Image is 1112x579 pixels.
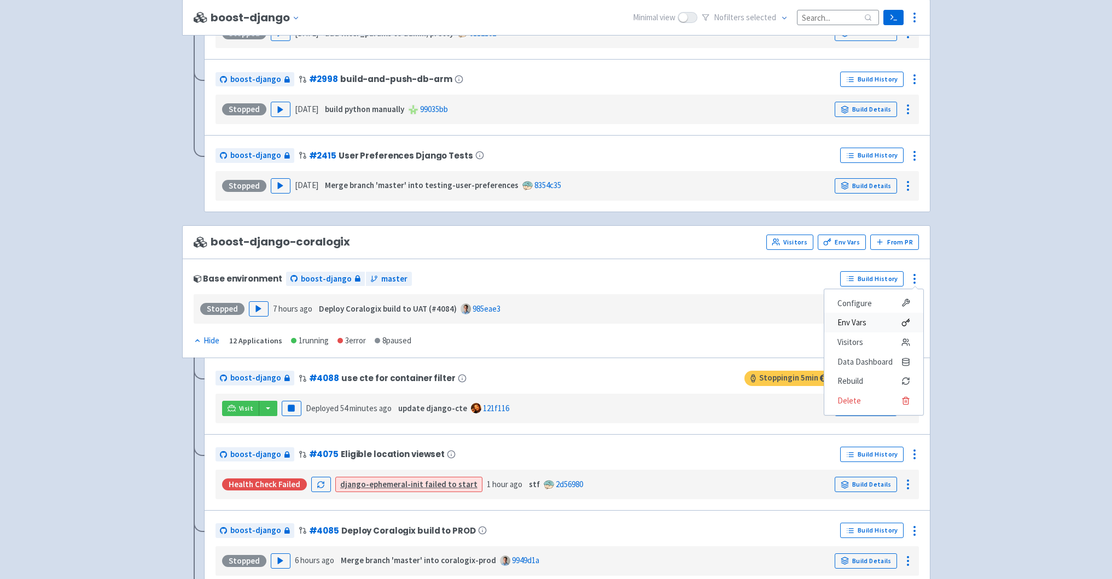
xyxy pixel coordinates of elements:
a: 6112162 [469,28,496,38]
a: boost-django [216,148,294,163]
div: Stopped [200,303,244,315]
span: Deploy Coralogix build to PROD [341,526,476,535]
strong: add filter_params to admin, pretty [325,28,453,38]
div: Hide [194,335,219,347]
div: 1 running [291,335,329,347]
a: boost-django [216,447,294,462]
time: 1 hour ago [487,479,522,489]
a: Data Dashboard [824,352,923,372]
a: Configure [824,294,923,313]
a: boost-django [216,523,294,538]
time: [DATE] [295,28,318,38]
time: [DATE] [295,104,318,114]
span: Visit [239,404,253,413]
a: Build History [840,523,904,538]
time: [DATE] [295,180,318,190]
a: Build Details [835,102,897,117]
a: Build Details [835,553,897,569]
span: selected [746,12,776,22]
button: Play [249,301,269,317]
div: Stopped [222,555,266,567]
a: Env Vars [824,313,923,332]
div: Stopped [222,180,266,192]
strong: stf [529,479,540,489]
span: boost-django [230,372,281,384]
div: Stopped [222,103,266,115]
span: Visitors [837,335,863,350]
strong: Merge branch 'master' into coralogix-prod [341,555,496,565]
a: 985eae3 [473,303,500,314]
a: 99035bb [420,104,448,114]
button: Pause [282,401,301,416]
a: Visit [222,401,259,416]
a: Build History [840,447,904,462]
a: Build Details [835,178,897,194]
a: #2415 [309,150,336,161]
a: Build History [840,271,904,286]
button: boost-django [211,11,304,24]
a: Build Details [835,477,897,492]
a: 9949d1a [512,555,539,565]
a: Build History [840,72,904,87]
a: #4088 [309,372,339,384]
a: #2998 [309,73,338,85]
a: Visitors [824,332,923,352]
span: boost-django [301,273,352,285]
a: Env Vars [818,235,866,250]
a: master [366,272,412,286]
span: boost-django [230,524,281,537]
button: Rebuild [824,371,923,391]
span: Deployed [306,403,392,413]
div: 12 Applications [229,335,282,347]
button: Play [271,553,290,569]
span: boost-django [230,149,281,162]
strong: build python manually [325,104,404,114]
span: master [381,273,407,285]
span: User Preferences Django Tests [339,151,473,160]
div: Base environment [194,274,282,283]
span: boost-django-coralogix [194,236,351,248]
button: From PR [870,235,919,250]
span: Stopping in 5 min [744,371,831,386]
input: Search... [797,10,879,25]
a: 8354c35 [534,180,561,190]
span: Rebuild [837,373,863,389]
a: #4075 [309,448,339,460]
a: boost-django [216,72,294,87]
span: Minimal view [633,11,676,24]
span: Eligible location viewset [341,449,445,459]
strong: Deploy Coralogix build to UAT (#4084) [319,303,457,314]
button: Delete [824,391,923,411]
time: 7 hours ago [273,303,312,314]
button: Play [271,178,290,194]
a: boost-django [216,371,294,385]
a: Visitors [766,235,813,250]
button: Hide [194,335,220,347]
div: 8 paused [375,335,411,347]
span: use cte for container filter [341,373,456,383]
button: Play [271,102,290,117]
span: No filter s [714,11,776,24]
strong: Merge branch 'master' into testing-user-preferences [325,180,519,190]
span: Env Vars [837,315,866,330]
strong: update django-cte [398,403,467,413]
a: django-ephemeral-init failed to start [340,479,478,489]
div: Health check failed [222,478,307,490]
a: 121f116 [483,403,509,413]
span: build-and-push-db-arm [340,74,452,84]
a: 2d56980 [556,479,583,489]
span: Data Dashboard [837,354,893,370]
span: boost-django [230,448,281,461]
a: Build History [840,148,904,163]
strong: django-ephemeral-init [340,479,423,489]
a: boost-django [286,272,365,286]
span: Configure [837,296,872,311]
time: 54 minutes ago [340,403,392,413]
span: Delete [837,393,861,408]
time: 6 hours ago [295,555,334,565]
a: Terminal [883,10,904,25]
a: #4085 [309,525,339,536]
div: 3 error [337,335,366,347]
span: boost-django [230,73,281,86]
